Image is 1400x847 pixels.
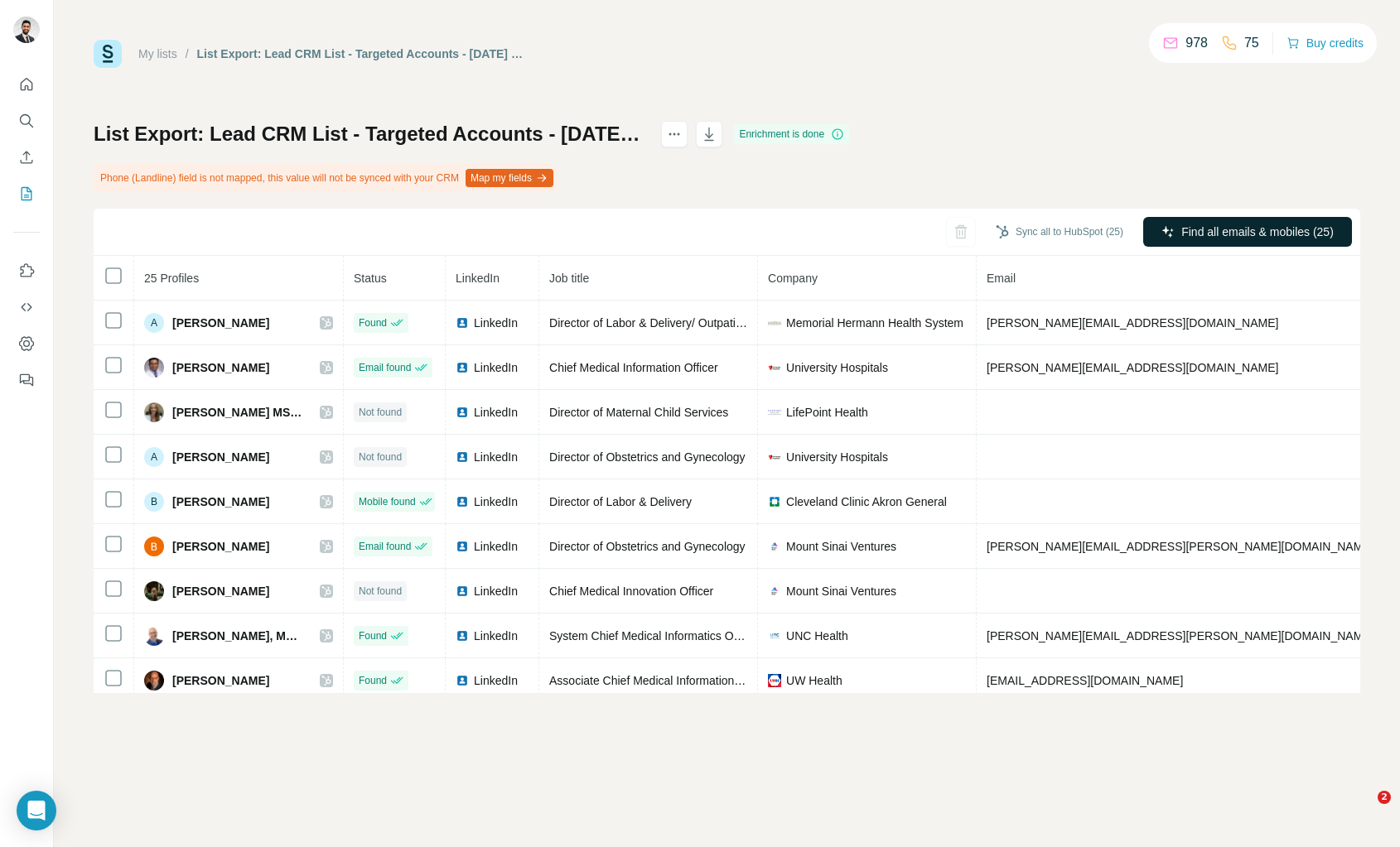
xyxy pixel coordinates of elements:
[13,292,40,322] button: Use Surfe API
[456,316,469,330] img: LinkedIn logo
[144,492,164,512] div: B
[359,315,387,330] span: Found
[549,272,589,285] span: Job title
[474,315,518,331] span: LinkedIn
[768,450,781,464] img: company-logo
[456,674,469,687] img: LinkedIn logo
[786,315,963,331] span: Memorial Hermann Health System
[172,359,269,376] span: [PERSON_NAME]
[786,404,868,421] span: LifePoint Health
[549,495,692,508] span: Director of Labor & Delivery
[549,316,814,330] span: Director of Labor & Delivery/ Outpatient Antepartum
[354,272,387,285] span: Status
[474,583,518,599] span: LinkedIn
[13,17,40,43] img: Avatar
[94,121,646,147] h1: List Export: Lead CRM List - Targeted Accounts - [DATE] 19:39
[94,164,557,192] div: Phone (Landline) field is not mapped, this value will not be synced with your CRM
[172,672,269,689] span: [PERSON_NAME]
[359,584,402,599] span: Not found
[466,169,553,187] button: Map my fields
[359,628,387,643] span: Found
[144,626,164,646] img: Avatar
[768,361,781,374] img: company-logo
[172,538,269,555] span: [PERSON_NAME]
[94,40,122,68] img: Surfe Logo
[474,404,518,421] span: LinkedIn
[17,791,56,830] div: Open Intercom Messenger
[786,449,888,465] span: University Hospitals
[186,46,189,62] li: /
[474,359,518,376] span: LinkedIn
[768,540,781,553] img: company-logo
[474,672,518,689] span: LinkedIn
[786,583,896,599] span: Mount Sinai Ventures
[172,583,269,599] span: [PERSON_NAME]
[359,360,411,375] span: Email found
[172,404,303,421] span: [PERSON_NAME] MSN, RN
[13,70,40,99] button: Quick start
[13,365,40,395] button: Feedback
[768,495,781,508] img: company-logo
[987,361,1278,374] span: [PERSON_NAME][EMAIL_ADDRESS][DOMAIN_NAME]
[359,405,402,420] span: Not found
[549,406,728,419] span: Director of Maternal Child Services
[172,449,269,465] span: [PERSON_NAME]
[1344,791,1383,830] iframe: Intercom live chat
[474,538,518,555] span: LinkedIn
[661,121,688,147] button: actions
[768,272,818,285] span: Company
[172,493,269,510] span: [PERSON_NAME]
[549,361,718,374] span: Chief Medical Information Officer
[786,493,947,510] span: Cleveland Clinic Akron General
[1143,217,1352,247] button: Find all emails & mobiles (25)
[456,406,469,419] img: LinkedIn logo
[456,272,500,285] span: LinkedIn
[144,358,164,378] img: Avatar
[197,46,526,62] div: List Export: Lead CRM List - Targeted Accounts - [DATE] 19:39
[456,629,469,642] img: LinkedIn logo
[1287,31,1364,55] button: Buy credits
[987,540,1374,553] span: [PERSON_NAME][EMAIL_ADDRESS][PERSON_NAME][DOMAIN_NAME]
[1181,224,1334,240] span: Find all emails & mobiles (25)
[987,629,1374,642] span: [PERSON_NAME][EMAIL_ADDRESS][PERSON_NAME][DOMAIN_NAME]
[456,495,469,508] img: LinkedIn logo
[13,106,40,136] button: Search
[768,316,781,330] img: company-logo
[734,124,849,144] div: Enrichment is done
[13,329,40,359] button: Dashboard
[1244,33,1259,53] p: 75
[144,537,164,556] img: Avatar
[144,447,164,467] div: A
[1378,791,1391,804] span: 2
[138,47,177,60] a: My lists
[549,540,746,553] span: Director of Obstetrics and Gynecology
[144,671,164,691] img: Avatar
[768,629,781,642] img: company-logo
[172,315,269,331] span: [PERSON_NAME]
[474,493,518,510] span: LinkedIn
[13,142,40,172] button: Enrich CSV
[549,585,713,598] span: Chief Medical Innovation Officer
[456,540,469,553] img: LinkedIn logo
[474,628,518,644] span: LinkedIn
[768,674,781,687] img: company-logo
[987,316,1278,330] span: [PERSON_NAME][EMAIL_ADDRESS][DOMAIN_NAME]
[359,450,402,464] span: Not found
[768,406,781,419] img: company-logo
[768,585,781,598] img: company-logo
[144,313,164,333] div: A
[144,402,164,422] img: Avatar
[474,449,518,465] span: LinkedIn
[359,673,387,688] span: Found
[456,361,469,374] img: LinkedIn logo
[359,539,411,554] span: Email found
[786,672,842,689] span: UW Health
[172,628,303,644] span: [PERSON_NAME], MD MPH
[13,179,40,209] button: My lists
[987,674,1183,687] span: [EMAIL_ADDRESS][DOMAIN_NAME]
[456,585,469,598] img: LinkedIn logo
[987,272,1016,285] span: Email
[456,450,469,464] img: LinkedIn logo
[144,581,164,601] img: Avatar
[549,674,771,687] span: Associate Chief Medical Information Officer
